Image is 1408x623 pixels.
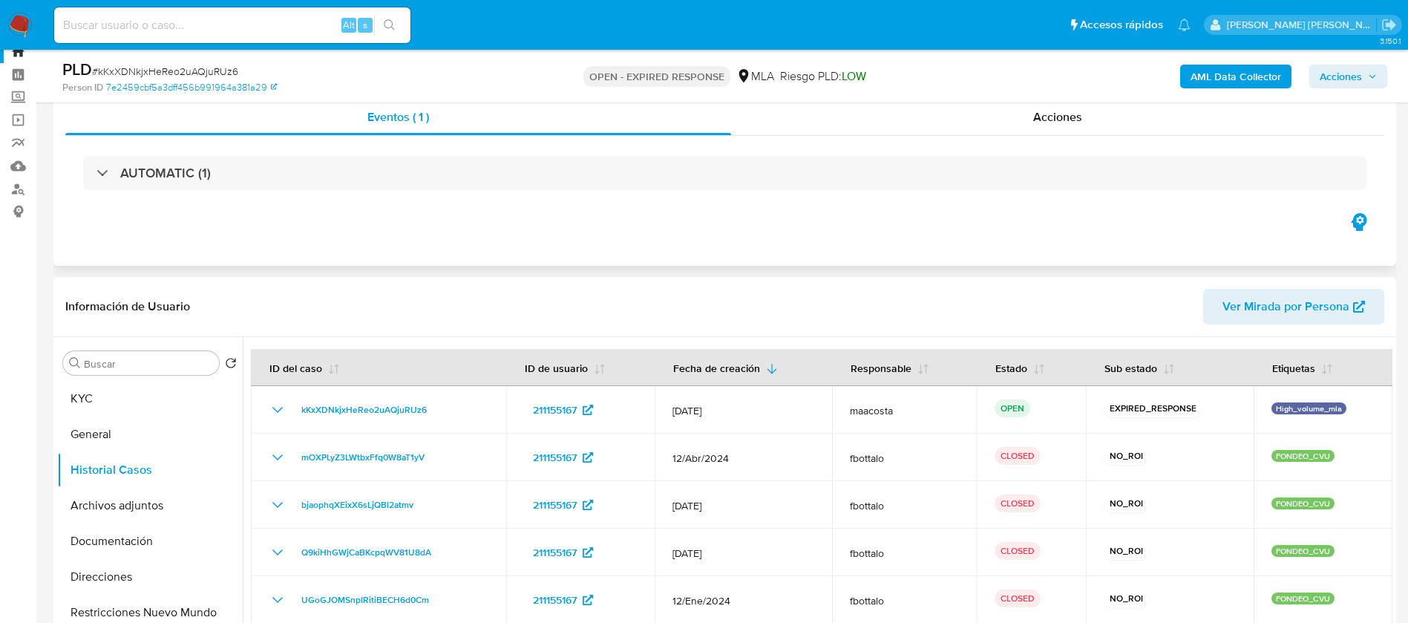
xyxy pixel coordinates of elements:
[65,299,190,314] h1: Información de Usuario
[57,488,243,523] button: Archivos adjuntos
[120,165,211,181] h3: AUTOMATIC (1)
[57,452,243,488] button: Historial Casos
[1227,18,1377,32] p: maria.acosta@mercadolibre.com
[1222,289,1349,324] span: Ver Mirada por Persona
[1309,65,1387,88] button: Acciones
[363,18,367,32] span: s
[343,18,355,32] span: Alt
[367,108,429,125] span: Eventos ( 1 )
[106,81,277,94] a: 7e2459cbf5a3dff456b991964a381a29
[83,156,1366,190] div: AUTOMATIC (1)
[57,381,243,417] button: KYC
[736,68,774,85] div: MLA
[62,81,103,94] b: Person ID
[57,523,243,559] button: Documentación
[842,68,866,85] span: LOW
[54,16,410,35] input: Buscar usuario o caso...
[69,357,81,369] button: Buscar
[225,357,237,374] button: Volver al orden por defecto
[1080,17,1163,33] span: Accesos rápidos
[1033,108,1082,125] span: Acciones
[92,64,238,79] span: # kKxXDNkjxHeReo2uAQjuRUz6
[62,57,92,81] b: PLD
[780,68,866,85] span: Riesgo PLD:
[1178,19,1191,31] a: Notificaciones
[1203,289,1384,324] button: Ver Mirada por Persona
[583,66,730,87] p: OPEN - EXPIRED RESPONSE
[374,15,405,36] button: search-icon
[1381,17,1397,33] a: Salir
[57,559,243,595] button: Direcciones
[1320,65,1362,88] span: Acciones
[84,357,213,371] input: Buscar
[57,417,243,452] button: General
[1180,65,1291,88] button: AML Data Collector
[1191,65,1281,88] b: AML Data Collector
[1380,35,1401,47] span: 3.150.1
